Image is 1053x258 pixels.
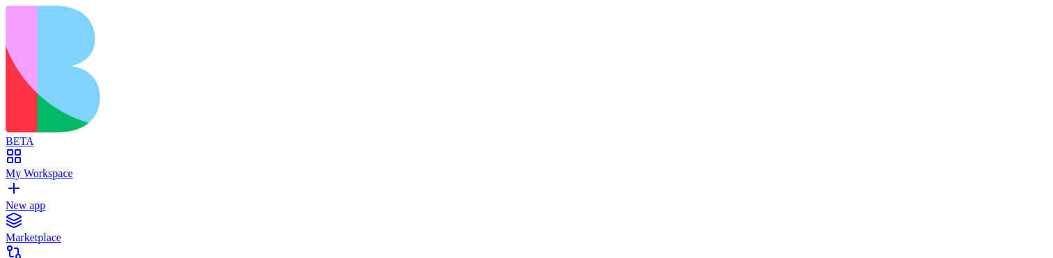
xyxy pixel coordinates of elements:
[6,6,565,132] img: logo
[6,187,1047,212] a: New app
[6,123,1047,148] a: BETA
[6,199,1047,212] div: New app
[6,167,1047,180] div: My Workspace
[6,135,1047,148] div: BETA
[6,232,1047,244] div: Marketplace
[6,155,1047,180] a: My Workspace
[6,219,1047,244] a: Marketplace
